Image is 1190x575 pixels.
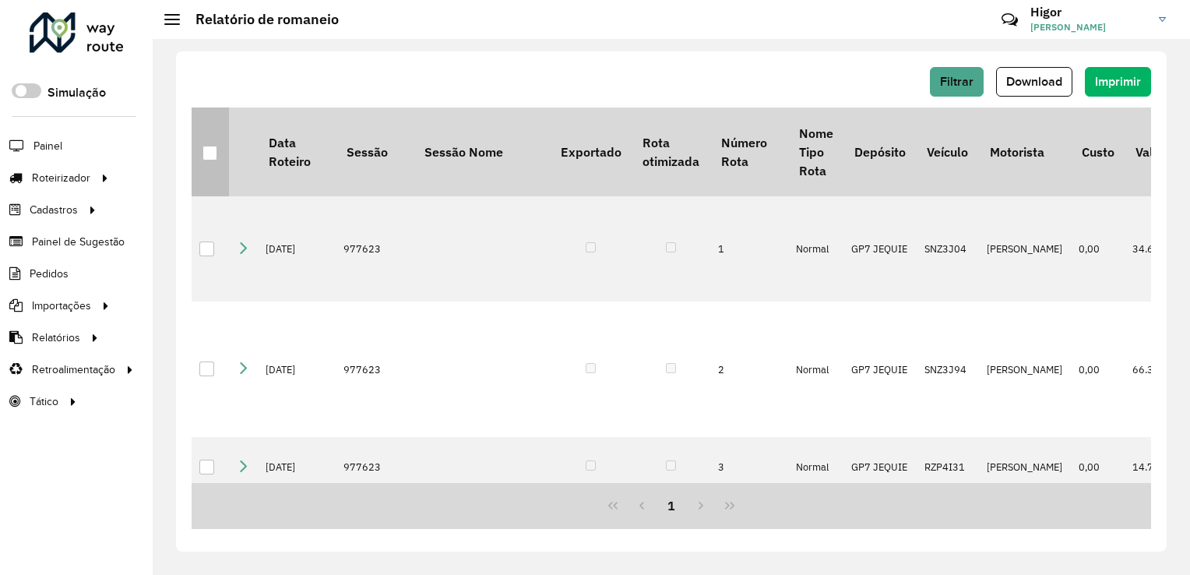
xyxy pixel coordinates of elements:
[32,362,115,378] span: Retroalimentação
[550,108,632,196] th: Exportado
[788,196,843,302] td: Normal
[917,302,979,437] td: SNZ3J94
[1071,437,1125,498] td: 0,00
[1030,20,1147,34] span: [PERSON_NAME]
[657,491,686,520] button: 1
[1125,437,1189,498] td: 14.785,67
[1085,67,1151,97] button: Imprimir
[993,3,1026,37] a: Contato Rápido
[788,108,843,196] th: Nome Tipo Rota
[258,302,336,437] td: [DATE]
[258,437,336,498] td: [DATE]
[1125,108,1189,196] th: Valor
[843,302,916,437] td: GP7 JEQUIE
[1125,196,1189,302] td: 34.636,49
[336,196,414,302] td: 977623
[258,108,336,196] th: Data Roteiro
[710,108,788,196] th: Número Rota
[33,138,62,154] span: Painel
[180,11,339,28] h2: Relatório de romaneio
[788,437,843,498] td: Normal
[710,437,788,498] td: 3
[258,196,336,302] td: [DATE]
[32,234,125,250] span: Painel de Sugestão
[336,108,414,196] th: Sessão
[979,437,1071,498] td: [PERSON_NAME]
[788,302,843,437] td: Normal
[32,330,80,346] span: Relatórios
[917,108,979,196] th: Veículo
[30,202,78,218] span: Cadastros
[979,302,1071,437] td: [PERSON_NAME]
[48,83,106,102] label: Simulação
[336,437,414,498] td: 977623
[1030,5,1147,19] h3: Higor
[1071,302,1125,437] td: 0,00
[710,302,788,437] td: 2
[917,196,979,302] td: SNZ3J04
[843,196,916,302] td: GP7 JEQUIE
[1095,75,1141,88] span: Imprimir
[30,393,58,410] span: Tático
[843,437,916,498] td: GP7 JEQUIE
[917,437,979,498] td: RZP4I31
[336,302,414,437] td: 977623
[1071,196,1125,302] td: 0,00
[1071,108,1125,196] th: Custo
[940,75,973,88] span: Filtrar
[32,170,90,186] span: Roteirizador
[632,108,709,196] th: Rota otimizada
[1006,75,1062,88] span: Download
[843,108,916,196] th: Depósito
[710,196,788,302] td: 1
[815,5,978,47] div: Críticas? Dúvidas? Elogios? Sugestões? Entre em contato conosco!
[979,108,1071,196] th: Motorista
[32,298,91,314] span: Importações
[979,196,1071,302] td: [PERSON_NAME]
[30,266,69,282] span: Pedidos
[996,67,1072,97] button: Download
[1125,302,1189,437] td: 66.345,46
[930,67,984,97] button: Filtrar
[414,108,550,196] th: Sessão Nome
